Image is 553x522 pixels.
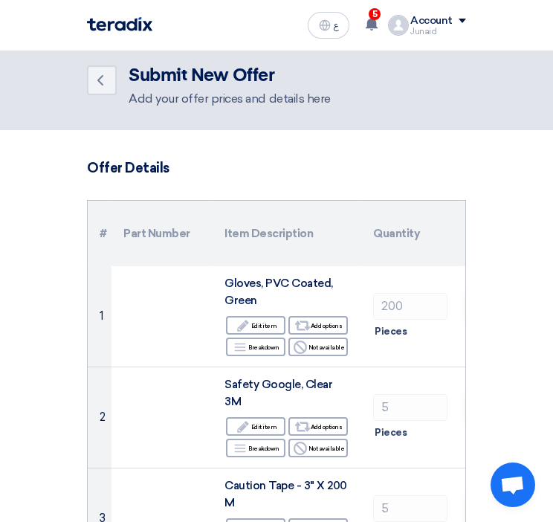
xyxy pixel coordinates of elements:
[308,12,349,39] button: ع
[213,201,361,266] th: Item Description
[129,90,331,108] div: Add your offer prices and details here
[388,15,409,36] img: profile_test.png
[288,338,348,356] div: Not available
[111,201,213,266] th: Part Number
[288,417,348,436] div: Add options
[226,338,285,356] div: Breakdown
[491,463,535,507] div: Open chat
[226,417,285,436] div: Edit item
[375,425,407,440] span: Pieces
[373,394,447,421] input: RFQ_STEP1.ITEMS.2.AMOUNT_TITLE
[288,439,348,457] div: Not available
[462,201,552,266] th: Unit Price (SAR)
[224,479,347,509] span: Caution Tape - 3" X 200 M
[226,439,285,457] div: Breakdown
[87,160,466,176] h3: Offer Details
[224,277,333,307] span: Gloves, PVC Coated, Green
[88,201,111,266] th: #
[288,316,348,335] div: Add options
[375,324,407,339] span: Pieces
[226,316,285,335] div: Edit item
[129,65,331,86] h2: Submit New Offer
[334,20,339,30] span: ع
[373,293,447,320] input: RFQ_STEP1.ITEMS.2.AMOUNT_TITLE
[410,15,453,28] div: Account
[361,201,462,266] th: Quantity
[88,266,111,367] td: 1
[373,495,447,522] input: RFQ_STEP1.ITEMS.2.AMOUNT_TITLE
[88,367,111,468] td: 2
[224,378,332,408] span: Safety Google, Clear 3M
[410,28,466,36] div: Junaid
[369,8,381,20] span: 5
[87,17,152,31] img: Teradix logo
